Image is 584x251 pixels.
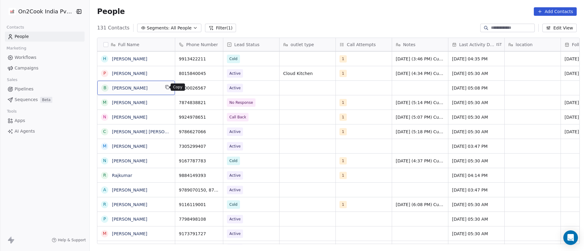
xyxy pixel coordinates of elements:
span: [DATE] (5:18 PM) Customer requested details and whatsapp and customer will call if needed. [396,129,444,135]
span: 1 [339,172,347,179]
div: Open Intercom Messenger [563,230,578,245]
a: SequencesBeta [5,95,85,105]
div: M [103,230,106,237]
span: [DATE] 05:30 AM [452,202,501,208]
a: Apps [5,116,85,126]
span: AI Agents [15,128,35,134]
div: Last Activity DateIST [448,38,504,51]
button: Add Contacts [534,7,577,16]
div: R [103,201,106,208]
button: Edit View [542,24,577,32]
span: Active [229,172,241,178]
span: [DATE] (6:08 PM) Customer is looking for his personal use. [396,202,444,208]
span: On2Cook India Pvt. Ltd. [18,8,73,15]
div: Call Attempts [336,38,392,51]
span: 1 [339,157,347,165]
span: location [516,42,533,48]
button: On2Cook India Pvt. Ltd. [7,6,71,17]
div: B [104,85,107,91]
span: Cloud Kitchen [283,70,332,76]
span: Cold [229,56,238,62]
span: [DATE] 05:30 AM [452,129,501,135]
a: [PERSON_NAME] [112,100,147,105]
span: Active [229,85,241,91]
div: grid [97,51,175,244]
span: 1 [339,114,347,121]
span: Contacts [4,23,27,32]
a: Campaigns [5,63,85,73]
span: Workflows [15,54,36,61]
a: AI Agents [5,126,85,136]
a: [PERSON_NAME] [112,115,147,120]
span: [DATE] (4:34 PM) Customer would like to book demo for [DATE] Whatsapp details set. [396,70,444,76]
span: Segments: [147,25,170,31]
div: P [103,216,106,222]
img: on2cook%20logo-04%20copy.jpg [9,8,16,15]
span: [DATE] (3:46 PM) Customer number doesn't exist [396,56,444,62]
span: [DATE] 05:30 AM [452,231,501,237]
a: [PERSON_NAME] [112,202,147,207]
div: A [103,187,106,193]
button: Filter(1) [205,24,236,32]
span: 131 Contacts [97,24,129,32]
p: Copy [173,85,182,90]
a: [PERSON_NAME] [112,71,147,76]
span: Phone Number [186,42,218,48]
span: 7200026567 [179,85,219,91]
a: [PERSON_NAME] [112,144,147,149]
span: 9167787783 [179,158,219,164]
span: [DATE] 05:08 PM [452,85,501,91]
a: Help & Support [52,238,86,243]
span: [DATE] 03:47 PM [452,187,501,193]
a: Workflows [5,53,85,63]
a: People [5,32,85,42]
span: Cold [229,158,238,164]
span: Help & Support [58,238,86,243]
a: [PERSON_NAME] [112,56,147,61]
span: Lead Status [234,42,259,48]
span: People [15,33,29,40]
span: [DATE] (5:07 PM) Customer busy, whatsapp message send [396,114,444,120]
span: Beta [40,97,52,103]
span: Apps [15,117,25,124]
span: Call Back [229,114,246,120]
span: 1 [339,70,347,77]
div: H [103,56,106,62]
span: All People [171,25,192,31]
div: M [103,143,106,149]
span: [DATE] 05:30 AM [452,70,501,76]
a: [PERSON_NAME] [112,86,148,90]
span: Active [229,143,241,149]
a: [PERSON_NAME] [112,188,147,192]
span: [DATE] (4:37 PM) Customer not interested as now. [396,158,444,164]
a: Pipelines [5,84,85,94]
span: outlet type [290,42,314,48]
span: [DATE] 05:30 AM [452,114,501,120]
span: 9884149393 [179,172,219,178]
span: No Response [229,100,253,106]
div: Phone Number [175,38,223,51]
span: [DATE] (5:14 PM) Customer didn't pickup call. Whatsapp message send. [396,100,444,106]
span: Active [229,216,241,222]
a: [PERSON_NAME] [PERSON_NAME] [112,129,184,134]
span: 7305299407 [179,143,219,149]
span: 1 [339,201,347,208]
span: 8015840045 [179,70,219,76]
span: [DATE] 05:30 AM [452,216,501,222]
span: [DATE] 03:47 PM [452,143,501,149]
a: [PERSON_NAME] [112,158,147,163]
span: Active [229,187,241,193]
div: Full Name [97,38,175,51]
span: Cold [229,202,238,208]
span: IST [496,42,502,47]
div: outlet type [280,38,335,51]
span: Tools [4,107,19,116]
span: Last Activity Date [459,42,495,48]
span: [DATE] 04:14 PM [452,172,501,178]
span: Marketing [4,44,29,53]
span: [DATE] 04:35 PM [452,56,501,62]
span: 9913422211 [179,56,219,62]
span: 9786627066 [179,129,219,135]
span: 1 [339,128,347,135]
span: 9789070150, 8778353468 [179,187,219,193]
